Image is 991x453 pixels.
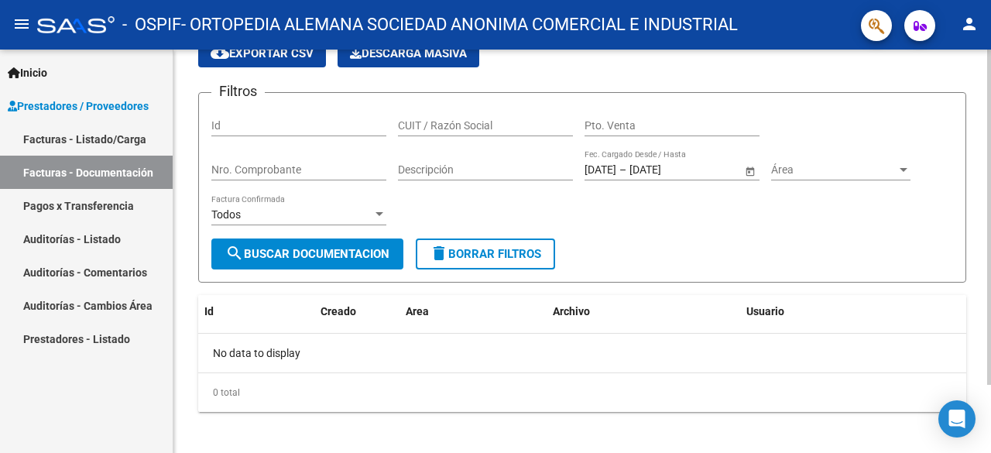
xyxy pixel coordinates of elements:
span: Prestadores / Proveedores [8,98,149,115]
datatable-header-cell: Archivo [547,295,740,328]
span: - OSPIF [122,8,181,42]
mat-icon: delete [430,244,448,263]
div: 0 total [198,373,966,412]
span: - ORTOPEDIA ALEMANA SOCIEDAD ANONIMA COMERCIAL E INDUSTRIAL [181,8,738,42]
button: Buscar Documentacion [211,239,403,269]
mat-icon: menu [12,15,31,33]
mat-icon: search [225,244,244,263]
datatable-header-cell: Creado [314,295,399,328]
mat-icon: person [960,15,979,33]
h3: Filtros [211,81,265,102]
datatable-header-cell: Area [399,295,547,328]
span: Descarga Masiva [350,46,467,60]
span: Area [406,305,429,317]
span: Buscar Documentacion [225,247,389,261]
input: Fecha inicio [585,163,616,177]
app-download-masive: Descarga masiva de comprobantes (adjuntos) [338,39,479,67]
button: Open calendar [742,163,758,179]
div: Open Intercom Messenger [938,400,976,438]
span: Exportar CSV [211,46,314,60]
datatable-header-cell: Id [198,295,260,328]
span: Id [204,305,214,317]
datatable-header-cell: Usuario [740,295,972,328]
span: Usuario [746,305,784,317]
span: Área [771,163,897,177]
mat-icon: cloud_download [211,43,229,62]
span: Archivo [553,305,590,317]
span: Inicio [8,64,47,81]
span: – [619,163,626,177]
span: Creado [321,305,356,317]
button: Descarga Masiva [338,39,479,67]
span: Todos [211,208,241,221]
button: Exportar CSV [198,39,326,67]
button: Borrar Filtros [416,239,555,269]
input: Fecha fin [629,163,705,177]
div: No data to display [198,334,966,372]
span: Borrar Filtros [430,247,541,261]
